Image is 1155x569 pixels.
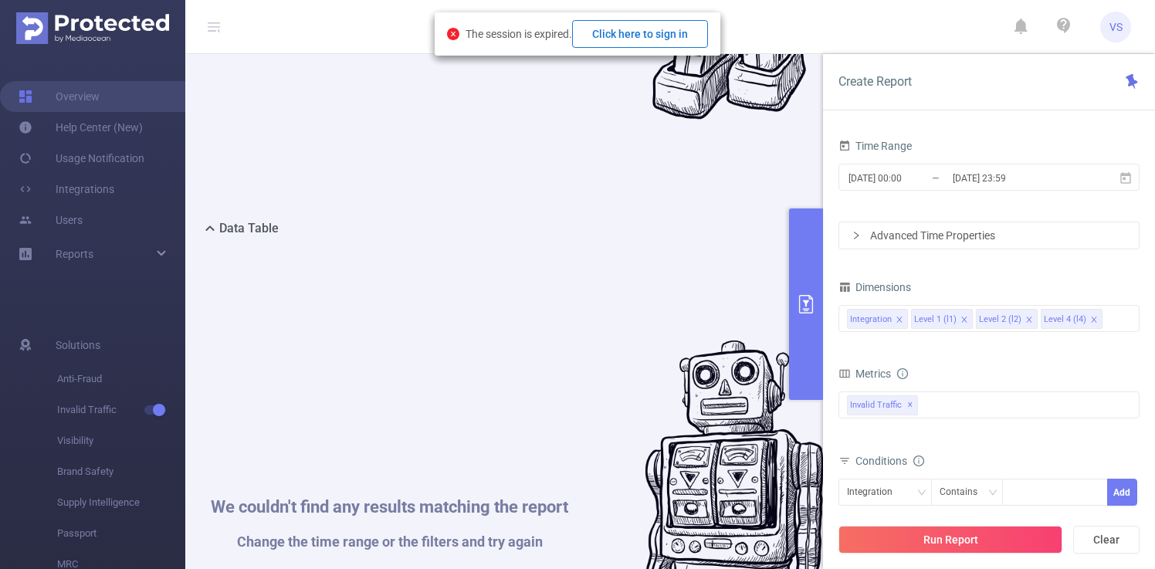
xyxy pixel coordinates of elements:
i: icon: info-circle [897,368,908,379]
button: Click here to sign in [572,20,708,48]
i: icon: close [896,316,903,325]
i: icon: close [960,316,968,325]
button: Add [1107,479,1137,506]
i: icon: down [988,488,997,499]
li: Level 4 (l4) [1041,309,1102,329]
h1: We couldn't find any results matching the report [211,499,568,516]
a: Overview [19,81,100,112]
span: Passport [57,518,185,549]
li: Level 1 (l1) [911,309,973,329]
span: Anti-Fraud [57,364,185,395]
h1: Change the time range or the filters and try again [211,535,568,549]
button: Clear [1073,526,1140,554]
input: End date [951,168,1076,188]
i: icon: down [917,488,926,499]
span: Supply Intelligence [57,487,185,518]
i: icon: right [852,231,861,240]
span: The session is expired. [466,28,708,40]
i: icon: close [1025,316,1033,325]
li: Level 2 (l2) [976,309,1038,329]
div: Contains [940,479,988,505]
div: Integration [847,479,903,505]
span: Visibility [57,425,185,456]
i: icon: close [1090,316,1098,325]
a: Reports [56,239,93,269]
div: Level 1 (l1) [914,310,957,330]
a: Usage Notification [19,143,144,174]
span: VS [1109,12,1123,42]
span: Brand Safety [57,456,185,487]
span: Invalid Traffic [57,395,185,425]
button: Run Report [838,526,1062,554]
div: icon: rightAdvanced Time Properties [839,222,1139,249]
input: Start date [847,168,972,188]
span: Invalid Traffic [847,395,918,415]
li: Integration [847,309,908,329]
div: Level 4 (l4) [1044,310,1086,330]
span: Time Range [838,140,912,152]
a: Integrations [19,174,114,205]
span: Dimensions [838,281,911,293]
span: Reports [56,248,93,260]
span: ✕ [907,396,913,415]
div: Integration [850,310,892,330]
a: Help Center (New) [19,112,143,143]
img: Protected Media [16,12,169,44]
i: icon: close-circle [447,28,459,40]
span: Create Report [838,74,912,89]
a: Users [19,205,83,235]
span: Metrics [838,367,891,380]
span: Conditions [855,455,924,467]
div: Level 2 (l2) [979,310,1021,330]
i: icon: info-circle [913,456,924,466]
span: Solutions [56,330,100,361]
h2: Data Table [219,219,279,238]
